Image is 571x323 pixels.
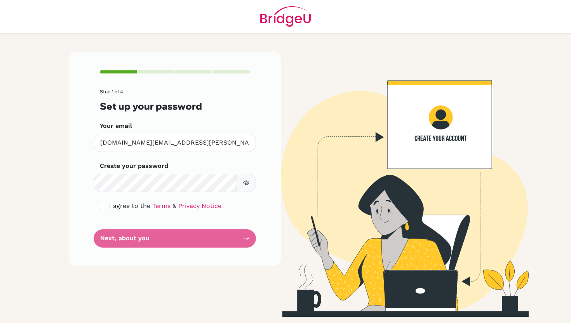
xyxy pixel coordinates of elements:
label: Create your password [100,161,168,171]
a: Terms [152,202,171,210]
span: & [172,202,176,210]
a: Privacy Notice [178,202,221,210]
label: Your email [100,121,132,131]
span: I agree to the [109,202,150,210]
span: Step 1 of 4 [100,89,123,94]
input: Insert your email* [94,134,256,152]
h3: Set up your password [100,101,250,112]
